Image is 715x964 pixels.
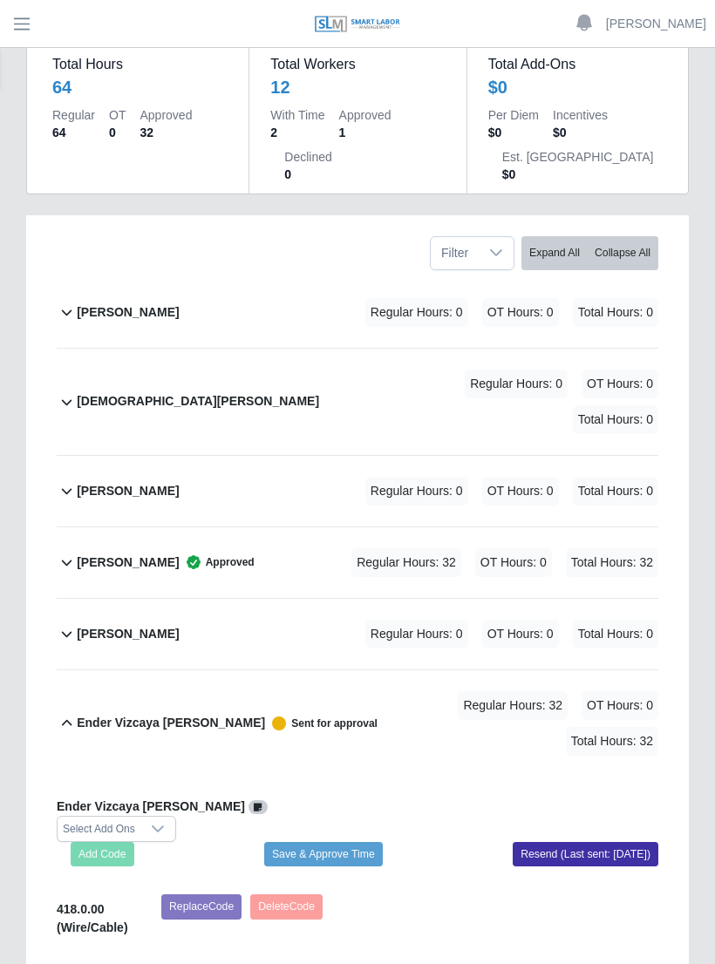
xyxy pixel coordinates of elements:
[270,106,324,124] dt: With Time
[52,54,228,75] dt: Total Hours
[502,166,654,183] dd: $0
[553,124,608,141] dd: $0
[573,477,658,506] span: Total Hours: 0
[284,166,331,183] dd: 0
[458,691,568,720] span: Regular Hours: 32
[265,716,378,730] span: Sent for approval
[488,124,539,141] dd: $0
[52,106,95,124] dt: Regular
[284,148,331,166] dt: Declined
[161,894,242,919] button: ReplaceCode
[109,106,126,124] dt: OT
[488,75,663,99] div: $0
[77,392,319,411] b: [DEMOGRAPHIC_DATA][PERSON_NAME]
[58,817,140,841] div: Select Add Ons
[57,902,128,934] b: 418.0.00 (Wire/Cable)
[77,553,179,572] b: [PERSON_NAME]
[482,620,559,648] span: OT Hours: 0
[250,894,323,919] button: DeleteCode
[488,54,663,75] dt: Total Add-Ons
[52,124,95,141] dd: 64
[488,106,539,124] dt: Per Diem
[573,405,658,434] span: Total Hours: 0
[57,799,245,813] b: Ender Vizcaya [PERSON_NAME]
[57,349,658,455] button: [DEMOGRAPHIC_DATA][PERSON_NAME] Regular Hours: 0 OT Hours: 0 Total Hours: 0
[339,124,392,141] dd: 1
[77,482,179,500] b: [PERSON_NAME]
[502,148,654,166] dt: Est. [GEOGRAPHIC_DATA]
[365,477,468,506] span: Regular Hours: 0
[365,620,468,648] span: Regular Hours: 0
[339,106,392,124] dt: Approved
[553,106,608,124] dt: Incentives
[52,75,228,99] div: 64
[606,15,706,33] a: [PERSON_NAME]
[180,553,255,571] span: Approved
[57,599,658,669] button: [PERSON_NAME] Regular Hours: 0 OT Hours: 0 Total Hours: 0
[566,727,658,756] span: Total Hours: 32
[270,75,445,99] div: 12
[482,477,559,506] span: OT Hours: 0
[351,548,461,577] span: Regular Hours: 32
[57,456,658,526] button: [PERSON_NAME] Regular Hours: 0 OT Hours: 0 Total Hours: 0
[249,799,268,813] a: View/Edit Notes
[582,691,658,720] span: OT Hours: 0
[314,15,401,34] img: SLM Logo
[140,106,192,124] dt: Approved
[57,277,658,348] button: [PERSON_NAME] Regular Hours: 0 OT Hours: 0 Total Hours: 0
[77,625,179,643] b: [PERSON_NAME]
[566,548,658,577] span: Total Hours: 32
[264,842,383,866] button: Save & Approve Time
[573,298,658,327] span: Total Hours: 0
[465,370,568,398] span: Regular Hours: 0
[482,298,559,327] span: OT Hours: 0
[513,842,658,866] button: Resend (Last sent: [DATE])
[573,620,658,648] span: Total Hours: 0
[57,527,658,598] button: [PERSON_NAME] Approved Regular Hours: 32 OT Hours: 0 Total Hours: 32
[365,298,468,327] span: Regular Hours: 0
[582,370,658,398] span: OT Hours: 0
[57,670,658,777] button: Ender Vizcaya [PERSON_NAME] Sent for approval Regular Hours: 32 OT Hours: 0 Total Hours: 32
[521,236,658,270] div: bulk actions
[475,548,552,577] span: OT Hours: 0
[109,124,126,141] dd: 0
[140,124,192,141] dd: 32
[270,124,324,141] dd: 2
[270,54,445,75] dt: Total Workers
[431,237,479,269] span: Filter
[77,303,179,322] b: [PERSON_NAME]
[71,842,134,866] button: Add Code
[521,236,588,270] button: Expand All
[77,714,265,732] b: Ender Vizcaya [PERSON_NAME]
[587,236,658,270] button: Collapse All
